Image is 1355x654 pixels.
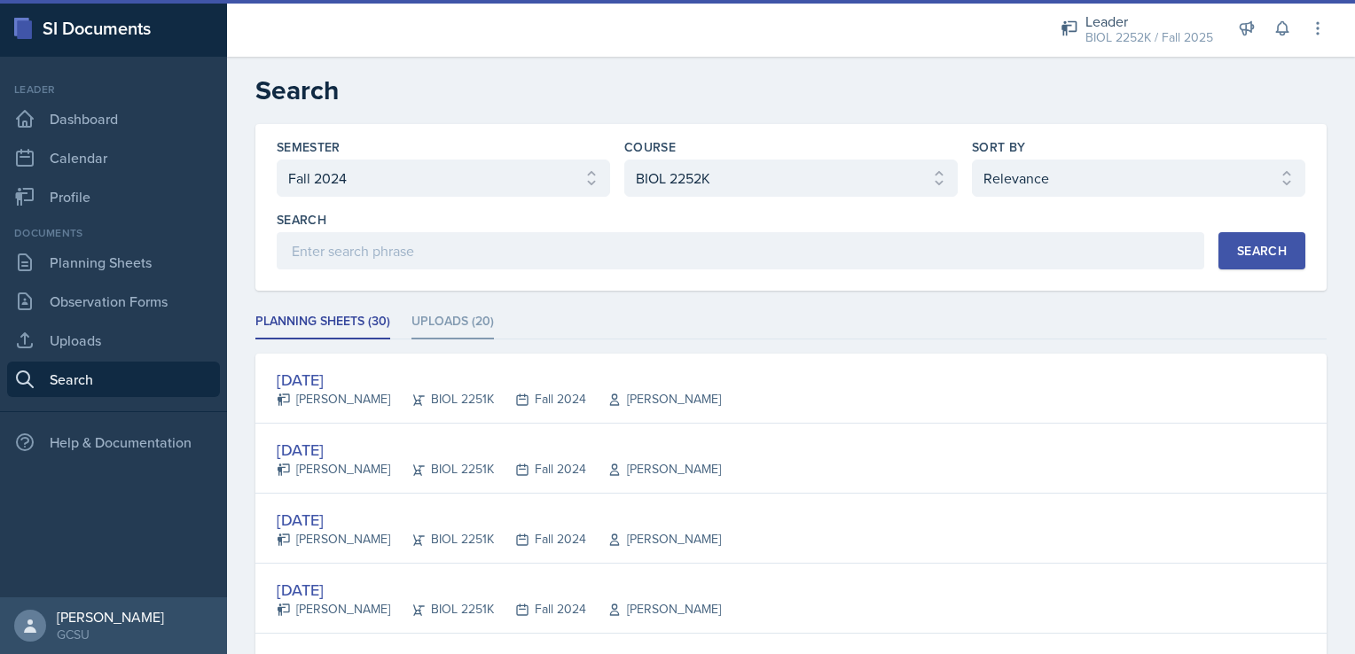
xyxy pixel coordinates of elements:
[57,608,164,626] div: [PERSON_NAME]
[277,368,721,392] div: [DATE]
[277,578,721,602] div: [DATE]
[586,460,721,479] div: [PERSON_NAME]
[57,626,164,643] div: GCSU
[390,390,494,409] div: BIOL 2251K
[7,101,220,136] a: Dashboard
[390,530,494,549] div: BIOL 2251K
[277,530,390,549] div: [PERSON_NAME]
[494,460,586,479] div: Fall 2024
[277,390,390,409] div: [PERSON_NAME]
[277,138,341,156] label: Semester
[277,600,390,619] div: [PERSON_NAME]
[7,245,220,280] a: Planning Sheets
[7,82,220,97] div: Leader
[586,530,721,549] div: [PERSON_NAME]
[277,460,390,479] div: [PERSON_NAME]
[494,530,586,549] div: Fall 2024
[1218,232,1305,269] button: Search
[390,460,494,479] div: BIOL 2251K
[494,390,586,409] div: Fall 2024
[7,179,220,214] a: Profile
[277,232,1204,269] input: Enter search phrase
[7,362,220,397] a: Search
[255,74,1327,106] h2: Search
[7,225,220,241] div: Documents
[624,138,676,156] label: Course
[1085,28,1213,47] div: BIOL 2252K / Fall 2025
[7,284,220,319] a: Observation Forms
[1237,244,1287,258] div: Search
[7,140,220,175] a: Calendar
[7,424,220,460] div: Help & Documentation
[1085,11,1213,32] div: Leader
[277,508,721,532] div: [DATE]
[7,323,220,358] a: Uploads
[390,600,494,619] div: BIOL 2251K
[972,138,1025,156] label: Sort By
[586,390,721,409] div: [PERSON_NAME]
[494,600,586,619] div: Fall 2024
[277,438,721,462] div: [DATE]
[586,600,721,619] div: [PERSON_NAME]
[277,211,326,229] label: Search
[255,305,390,339] li: Planning Sheets (30)
[411,305,494,339] li: Uploads (20)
